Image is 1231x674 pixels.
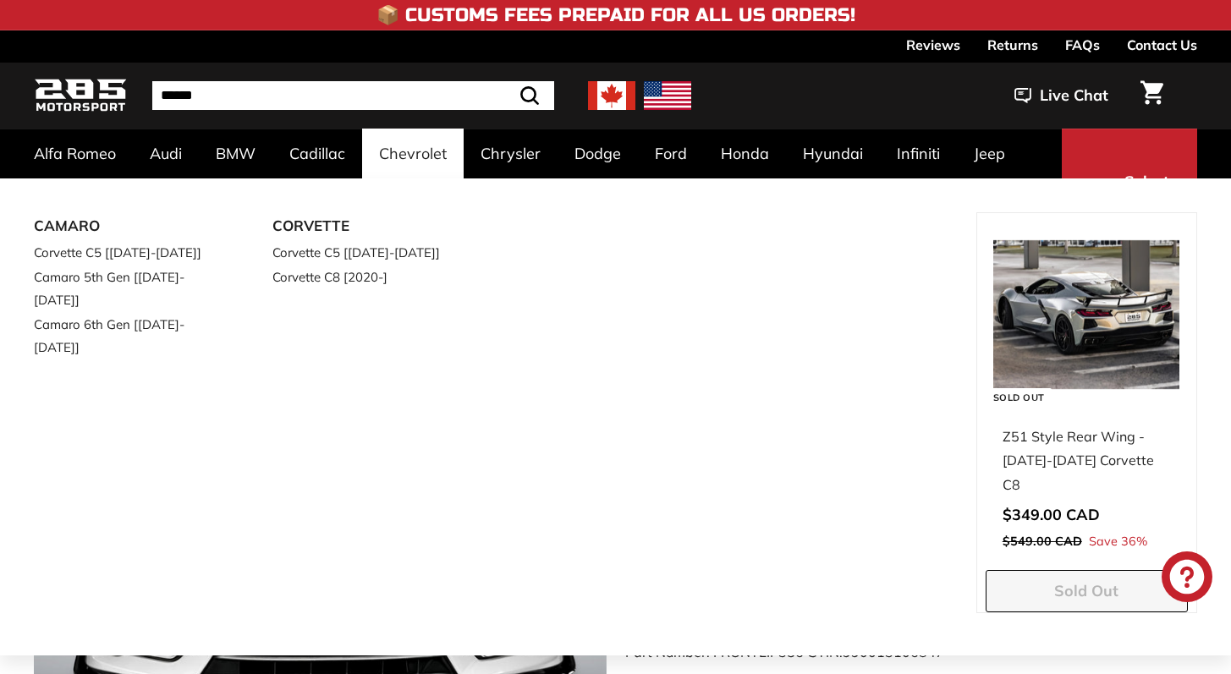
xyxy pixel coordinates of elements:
[17,129,133,178] a: Alfa Romeo
[786,129,880,178] a: Hyundai
[1065,30,1100,59] a: FAQs
[986,388,1052,408] div: Sold Out
[558,129,638,178] a: Dodge
[1003,534,1082,549] span: $549.00 CAD
[34,76,127,116] img: Logo_285_Motorsport_areodynamics_components
[1157,551,1217,606] inbox-online-store-chat: Shopify online store chat
[464,129,558,178] a: Chrysler
[986,213,1188,570] a: Sold Out Z51 Style Rear Wing - [DATE]-[DATE] Corvette C8 Save 36%
[199,129,272,178] a: BMW
[272,240,464,265] a: Corvette C5 [[DATE]-[DATE]]
[625,644,944,660] span: Part Number: FRONTLIP356 GTIN:
[1089,531,1147,553] span: Save 36%
[362,129,464,178] a: Chevrolet
[992,74,1130,117] button: Live Chat
[133,129,199,178] a: Audi
[272,265,464,289] a: Corvette C8 [2020-]
[843,644,944,660] span: 990013106847
[34,212,225,240] a: CAMARO
[880,129,957,178] a: Infiniti
[152,81,554,110] input: Search
[272,129,362,178] a: Cadillac
[906,30,960,59] a: Reviews
[704,129,786,178] a: Honda
[986,570,1188,612] button: Sold Out
[1040,85,1108,107] span: Live Chat
[987,30,1038,59] a: Returns
[1130,67,1173,124] a: Cart
[1054,581,1118,600] span: Sold Out
[1003,425,1171,497] div: Z51 Style Rear Wing - [DATE]-[DATE] Corvette C8
[34,265,225,312] a: Camaro 5th Gen [[DATE]-[DATE]]
[1118,171,1175,236] span: Select Your Vehicle
[1127,30,1197,59] a: Contact Us
[34,312,225,359] a: Camaro 6th Gen [[DATE]-[DATE]]
[376,5,855,25] h4: 📦 Customs Fees Prepaid for All US Orders!
[957,129,1022,178] a: Jeep
[272,212,464,240] a: CORVETTE
[1003,505,1100,524] span: $349.00 CAD
[638,129,704,178] a: Ford
[34,240,225,265] a: Corvette C5 [[DATE]-[DATE]]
